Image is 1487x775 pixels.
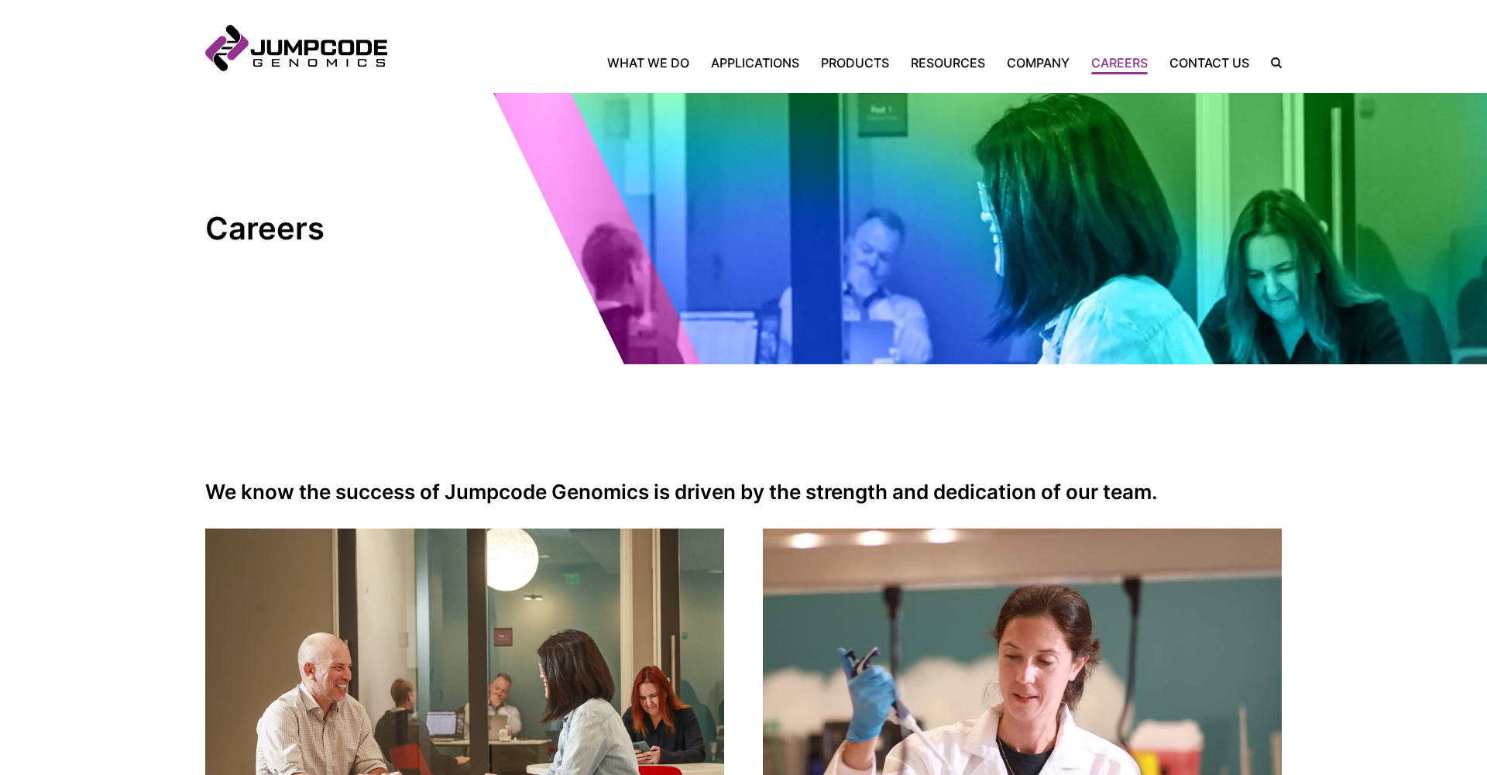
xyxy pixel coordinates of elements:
[1080,53,1159,72] a: Careers
[900,53,996,72] a: Resources
[205,209,484,248] h1: Careers
[1159,53,1260,72] a: Contact Us
[205,480,1282,504] h2: We know the success of Jumpcode Genomics is driven by the strength and dedication of our team.
[607,53,700,72] a: What We Do
[700,53,810,72] a: Applications
[1260,57,1282,68] label: Search the site.
[996,53,1080,72] a: Company
[387,53,1260,72] nav: Primary Navigation
[810,53,900,72] a: Products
